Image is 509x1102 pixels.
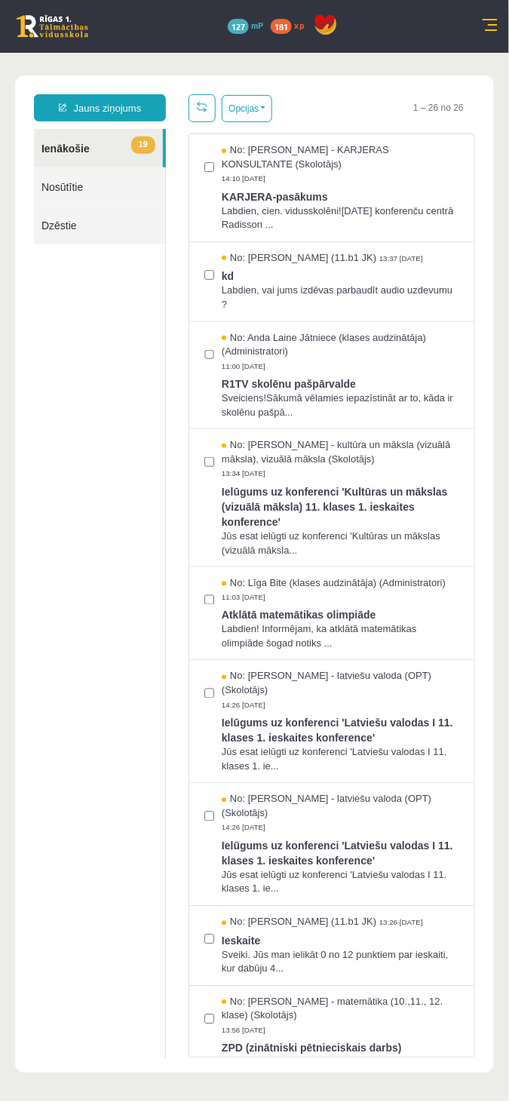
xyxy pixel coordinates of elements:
span: No: [PERSON_NAME] - KARJERAS KONSULTANTE (Skolotājs) [222,91,459,118]
span: 127 [228,19,249,34]
span: Jūs esat ielūgti uz konferenci 'Kultūras un mākslas (vizuālā māksla... [222,477,459,505]
a: No: [PERSON_NAME] - matemātika (10.,11., 12. klase) (Skolotājs) 13:56 [DATE] ZPD (zinātniski pētn... [222,943,459,1047]
span: No: [PERSON_NAME] - latviešu valoda (OPT) (Skolotājs) [222,740,459,768]
a: No: [PERSON_NAME] - latviešu valoda (OPT) (Skolotājs) 14:26 [DATE] Ielūgums uz konferenci 'Latvie... [222,740,459,844]
span: 11:03 [DATE] [222,539,268,551]
a: 181 xp [271,19,311,31]
a: Jauns ziņojums [34,41,166,69]
a: No: [PERSON_NAME] - latviešu valoda (OPT) (Skolotājs) 14:26 [DATE] Ielūgums uz konferenci 'Latvie... [222,617,459,721]
span: kd [222,212,459,231]
span: KARJERA-pasākums [222,133,459,152]
a: Rīgas 1. Tālmācības vidusskola [17,15,88,38]
span: 14:26 [DATE] [222,647,268,658]
span: Sveiciens!Sākumā vēlamies iepazīstināt ar to, kāda ir skolēnu pašpā... [222,339,459,367]
a: Dzēstie [34,153,165,192]
span: Labdien, vai jums izdēvas parbaudīt audio uzdevumu ? [222,231,459,259]
span: Labdien, cien. vidusskolēni![DATE] konferenču centrā Radisson ... [222,152,459,180]
a: 19Ienākošie [34,76,163,115]
span: No: [PERSON_NAME] - latviešu valoda (OPT) (Skolotājs) [222,617,459,645]
a: No: [PERSON_NAME] (11.b1 JK) 13:37 [DATE] kd Labdien, vai jums izdēvas parbaudīt audio uzdevumu ? [222,198,459,259]
span: Jūs esat ielūgti uz konferenci 'Latviešu valodas I 11. klases 1. ie... [222,816,459,844]
a: No: [PERSON_NAME] - kultūra un māksla (vizuālā māksla), vizuālā māksla (Skolotājs) 13:34 [DATE] I... [222,385,459,505]
span: 13:34 [DATE] [222,416,268,427]
span: Jūs esat ielūgti uz konferenci 'Latviešu valodas I 11. klases 1. ie... [222,693,459,721]
span: ZPD (zinātniski pētnieciskais darbs) 2025./2026.m.g. [222,984,459,1018]
span: 19 [131,84,155,101]
span: Atklātā matemātikas olimpiāde [222,551,459,570]
span: 14:10 [DATE] [222,121,268,132]
span: No: Līga Bite (klases audzinātāja) (Administratori) [222,523,446,538]
a: No: [PERSON_NAME] (11.b1 JK) 13:26 [DATE] Ieskaite Sveiki. Jūs man ielikāt 0 no 12 punktiem par i... [222,863,459,924]
span: No: [PERSON_NAME] (11.b1 JK) [222,198,376,213]
a: No: [PERSON_NAME] - KARJERAS KONSULTANTE (Skolotājs) 14:10 [DATE] KARJERA-pasākums Labdien, cien.... [222,91,459,180]
span: 11:00 [DATE] [222,308,268,319]
a: No: Anda Laine Jātniece (klases audzinātāja) (Administratori) 11:00 [DATE] R1TV skolēnu pašpārval... [222,278,459,367]
span: Ieskaite [222,877,459,896]
span: Ielūgums uz konferenci 'Latviešu valodas I 11. klases 1. ieskaites konference' [222,659,459,693]
span: Ielūgums uz konferenci 'Kultūras un mākslas (vizuālā māksla) 11. klases 1. ieskaites konference' [222,428,459,477]
span: 181 [271,19,292,34]
a: No: Līga Bite (klases audzinātāja) (Administratori) 11:03 [DATE] Atklātā matemātikas olimpiāde La... [222,523,459,598]
span: No: [PERSON_NAME] - matemātika (10.,11., 12. klase) (Skolotājs) [222,943,459,971]
span: No: [PERSON_NAME] - kultūra un māksla (vizuālā māksla), vizuālā māksla (Skolotājs) [222,385,459,413]
span: No: Anda Laine Jātniece (klases audzinātāja) (Administratori) [222,278,459,306]
span: xp [294,19,304,31]
span: No: [PERSON_NAME] (11.b1 JK) [222,863,376,877]
span: 14:26 [DATE] [222,770,268,781]
span: 13:37 [DATE] [379,200,426,211]
span: 1 – 26 no 26 [402,41,475,69]
span: Ielūgums uz konferenci 'Latviešu valodas I 11. klases 1. ieskaites konference' [222,782,459,816]
span: R1TV skolēnu pašpārvalde [222,320,459,339]
span: 13:56 [DATE] [222,972,268,984]
a: Nosūtītie [34,115,165,153]
button: Opcijas [222,42,272,69]
span: 13:26 [DATE] [379,865,426,876]
span: Sveiki. Jūs man ielikāt 0 no 12 punktiem par ieskaiti, kur dabūju 4... [222,896,459,924]
span: mP [251,19,263,31]
span: Labdien! Informējam, ka atklātā matemātikas olimpiāde šogad notiks ... [222,570,459,598]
